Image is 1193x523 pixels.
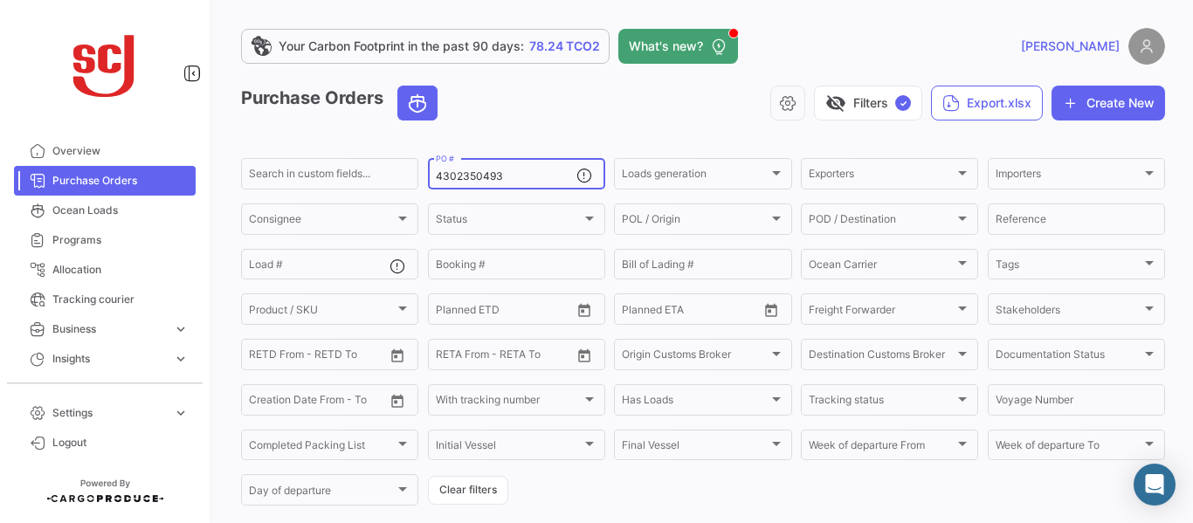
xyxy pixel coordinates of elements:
[758,297,784,323] button: Open calendar
[173,321,189,337] span: expand_more
[931,86,1043,120] button: Export.xlsx
[52,292,189,307] span: Tracking courier
[52,435,189,451] span: Logout
[1021,38,1120,55] span: [PERSON_NAME]
[14,196,196,225] a: Ocean Loads
[1128,28,1165,65] img: placeholder-user.png
[249,351,273,363] input: From
[622,216,768,228] span: POL / Origin
[428,476,508,505] button: Clear filters
[472,351,537,363] input: To
[622,351,768,363] span: Origin Customs Broker
[14,374,196,403] a: Carbon Footprint
[996,351,1141,363] span: Documentation Status
[14,285,196,314] a: Tracking courier
[52,321,166,337] span: Business
[52,203,189,218] span: Ocean Loads
[249,442,395,454] span: Completed Packing List
[895,95,911,111] span: ✓
[622,442,768,454] span: Final Vessel
[809,216,955,228] span: POD / Destination
[384,388,410,414] button: Open calendar
[52,143,189,159] span: Overview
[14,136,196,166] a: Overview
[286,351,350,363] input: To
[809,261,955,273] span: Ocean Carrier
[809,396,955,409] span: Tracking status
[996,261,1141,273] span: Tags
[14,166,196,196] a: Purchase Orders
[249,396,273,409] input: From
[173,351,189,367] span: expand_more
[996,170,1141,182] span: Importers
[436,216,582,228] span: Status
[622,170,768,182] span: Loads generation
[249,487,395,499] span: Day of departure
[61,21,148,108] img: scj_logo1.svg
[659,306,723,318] input: To
[809,442,955,454] span: Week of departure From
[14,255,196,285] a: Allocation
[436,442,582,454] span: Initial Vessel
[622,306,646,318] input: From
[52,232,189,248] span: Programs
[814,86,922,120] button: visibility_offFilters✓
[571,297,597,323] button: Open calendar
[996,442,1141,454] span: Week of departure To
[14,225,196,255] a: Programs
[249,306,395,318] span: Product / SKU
[472,306,537,318] input: To
[809,351,955,363] span: Destination Customs Broker
[529,38,600,55] span: 78.24 TCO2
[1052,86,1165,120] button: Create New
[436,351,460,363] input: From
[571,342,597,368] button: Open calendar
[622,396,768,409] span: Has Loads
[629,38,703,55] span: What's new?
[996,306,1141,318] span: Stakeholders
[173,405,189,421] span: expand_more
[52,405,166,421] span: Settings
[52,262,189,278] span: Allocation
[249,216,395,228] span: Consignee
[436,396,582,409] span: With tracking number
[286,396,350,409] input: To
[436,306,460,318] input: From
[809,170,955,182] span: Exporters
[52,351,166,367] span: Insights
[1134,464,1176,506] div: Abrir Intercom Messenger
[241,29,610,64] a: Your Carbon Footprint in the past 90 days:78.24 TCO2
[384,342,410,368] button: Open calendar
[52,173,189,189] span: Purchase Orders
[618,29,738,64] button: What's new?
[825,93,846,114] span: visibility_off
[279,38,524,55] span: Your Carbon Footprint in the past 90 days:
[241,86,443,120] h3: Purchase Orders
[398,86,437,120] button: Ocean
[809,306,955,318] span: Freight Forwarder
